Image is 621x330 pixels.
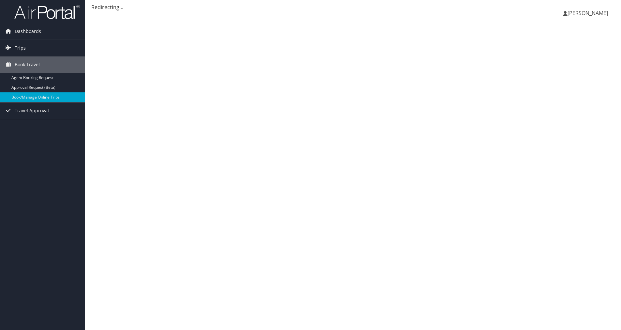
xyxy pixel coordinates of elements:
[15,56,40,73] span: Book Travel
[15,102,49,119] span: Travel Approval
[568,9,608,17] span: [PERSON_NAME]
[91,3,614,11] div: Redirecting...
[15,23,41,39] span: Dashboards
[14,4,80,20] img: airportal-logo.png
[15,40,26,56] span: Trips
[563,3,614,23] a: [PERSON_NAME]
